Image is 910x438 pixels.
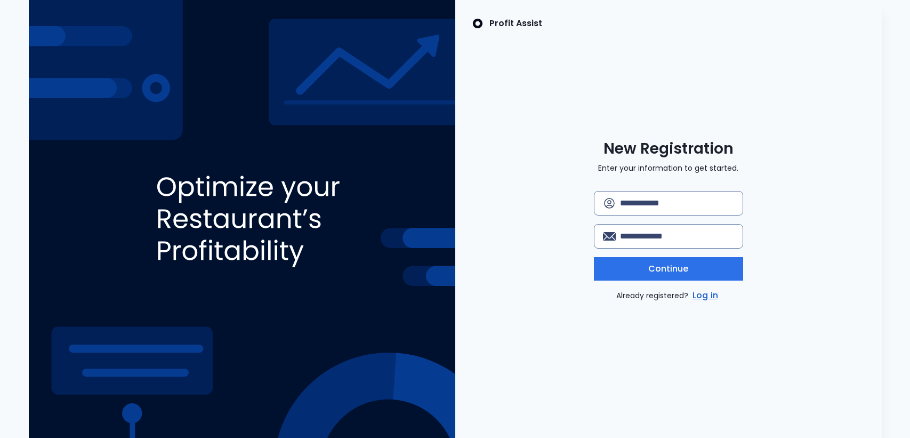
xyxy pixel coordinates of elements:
img: SpotOn Logo [472,17,483,30]
a: Log in [690,289,720,302]
p: Already registered? [616,289,720,302]
p: Profit Assist [489,17,542,30]
button: Continue [594,257,743,281]
p: Enter your information to get started. [598,163,738,174]
span: New Registration [603,139,734,158]
span: Continue [648,262,689,275]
